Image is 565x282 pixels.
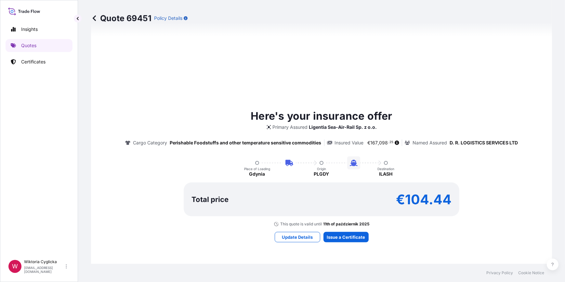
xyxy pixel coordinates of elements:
p: Issue a Certificate [327,234,365,240]
p: Origin [317,167,326,171]
p: Place of Loading [244,167,270,171]
p: Insights [21,26,38,33]
p: €104.44 [396,194,452,205]
span: 098 [379,141,388,145]
p: PLGDY [314,171,329,177]
a: Insights [6,23,72,36]
button: Update Details [275,232,320,242]
p: Wiktoria Cyglicka [24,259,64,264]
p: Certificates [21,59,46,65]
p: Perishable Foodstuffs and other temperature sensitive commodities [170,140,322,146]
span: . [388,141,389,143]
p: Quote 69451 [91,13,151,23]
p: This quote is valid until [280,222,322,227]
p: Here's your insurance offer [251,108,392,124]
p: Quotes [21,42,36,49]
p: 11th of październik 2025 [323,222,369,227]
span: W [12,263,18,270]
a: Quotes [6,39,72,52]
p: Cargo Category [133,140,167,146]
button: Issue a Certificate [323,232,369,242]
p: Insured Value [335,140,364,146]
p: Update Details [282,234,313,240]
p: Named Assured [413,140,447,146]
p: ILASH [379,171,393,177]
p: Destination [377,167,394,171]
p: Ligentia Sea-Air-Rail Sp. z o.o. [309,124,377,130]
p: D. R. LOGISTICS SERVICES LTD [450,140,518,146]
a: Cookie Notice [518,270,544,275]
span: , [378,141,379,145]
p: Policy Details [154,15,182,21]
a: Certificates [6,55,72,68]
a: Privacy Policy [486,270,513,275]
span: € [368,141,371,145]
p: Total price [191,196,229,203]
span: 167 [371,141,378,145]
p: Primary Assured [273,124,308,130]
p: [EMAIL_ADDRESS][DOMAIN_NAME] [24,266,64,274]
p: Gdynia [249,171,265,177]
span: 25 [389,141,393,143]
